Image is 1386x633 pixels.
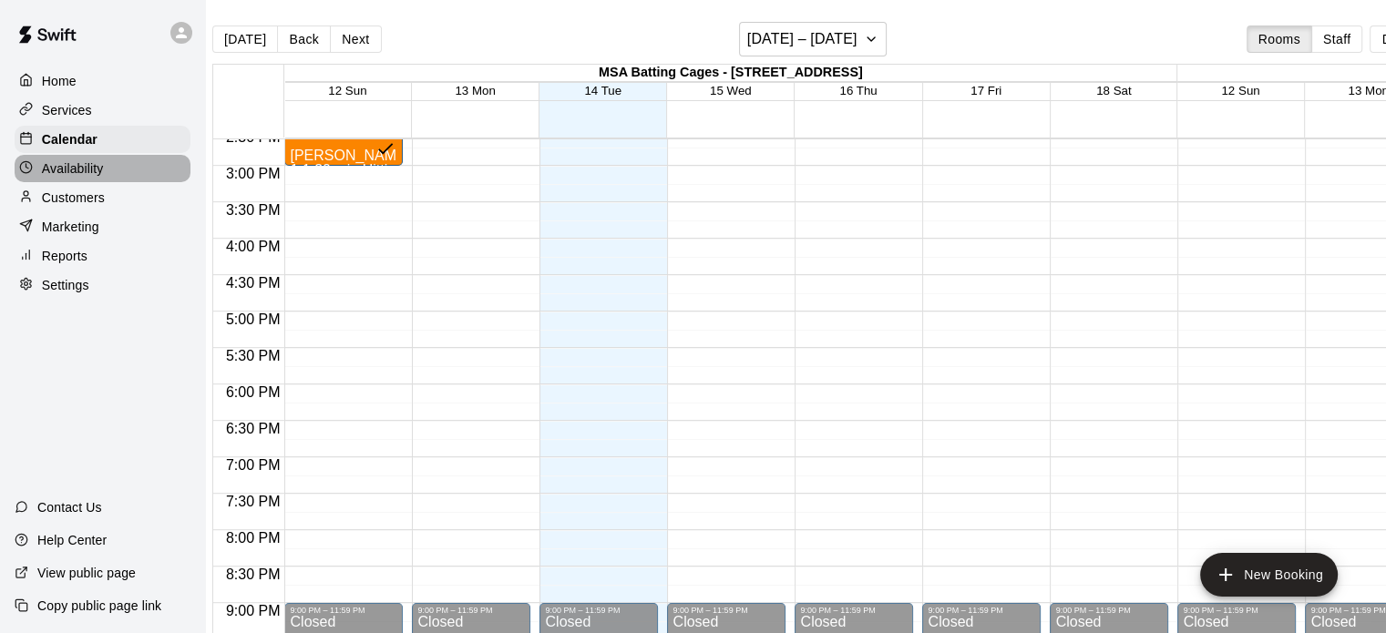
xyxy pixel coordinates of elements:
button: Back [277,26,331,53]
p: Help Center [37,531,107,549]
span: 5:00 PM [221,311,285,327]
p: Availability [42,159,104,178]
button: add [1200,553,1338,597]
button: 12 Sun [1221,84,1259,97]
button: Rooms [1247,26,1312,53]
p: View public page [37,564,136,582]
span: 8:30 PM [221,567,285,582]
a: Settings [15,271,190,299]
div: 9:00 PM – 11:59 PM [800,606,908,615]
a: Marketing [15,213,190,240]
p: Reports [42,247,87,265]
span: 9:00 PM [221,603,285,618]
span: 8:00 PM [221,530,285,546]
span: 4:30 PM [221,275,285,291]
span: 3:00 PM [221,166,285,181]
a: Calendar [15,126,190,153]
div: 9:00 PM – 11:59 PM [290,606,397,615]
a: Services [15,97,190,124]
div: 9:00 PM – 11:59 PM [928,606,1035,615]
button: 16 Thu [839,84,877,97]
span: 7:00 PM [221,457,285,473]
span: 5:30 PM [221,348,285,363]
a: Availability [15,155,190,182]
p: Settings [42,276,89,294]
button: Next [330,26,381,53]
p: Contact Us [37,498,102,516]
a: Customers [15,184,190,211]
a: Home [15,67,190,95]
p: Copy public page link [37,597,161,615]
span: 6:30 PM [221,421,285,436]
button: 18 Sat [1096,84,1132,97]
div: 9:00 PM – 11:59 PM [1055,606,1163,615]
div: 9:00 PM – 11:59 PM [672,606,780,615]
button: 17 Fri [970,84,1001,97]
div: MSA Batting Cages - [STREET_ADDRESS] [284,65,1177,82]
a: Reports [15,242,190,270]
button: Staff [1311,26,1363,53]
button: [DATE] – [DATE] [739,22,888,56]
button: [DATE] [212,26,278,53]
span: 3:30 PM [221,202,285,218]
button: 15 Wed [710,84,752,97]
span: 6:00 PM [221,384,285,400]
button: 12 Sun [328,84,366,97]
span: 4:00 PM [221,239,285,254]
div: 9:00 PM – 11:59 PM [417,606,525,615]
button: 14 Tue [584,84,621,97]
div: 2:30 PM – 3:00 PM: Luke Pero [284,129,403,166]
span: 7:30 PM [221,494,285,509]
div: 9:00 PM – 11:59 PM [1183,606,1290,615]
span: 1:1 30 min Hitting Lesson [290,162,455,178]
button: 13 Mon [455,84,495,97]
div: 9:00 PM – 11:59 PM [545,606,652,615]
p: Calendar [42,130,98,148]
p: Home [42,72,77,90]
p: Services [42,101,92,119]
h6: [DATE] – [DATE] [747,26,857,52]
p: Marketing [42,218,99,236]
span: All customers have paid [375,123,395,161]
p: Customers [42,189,105,207]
